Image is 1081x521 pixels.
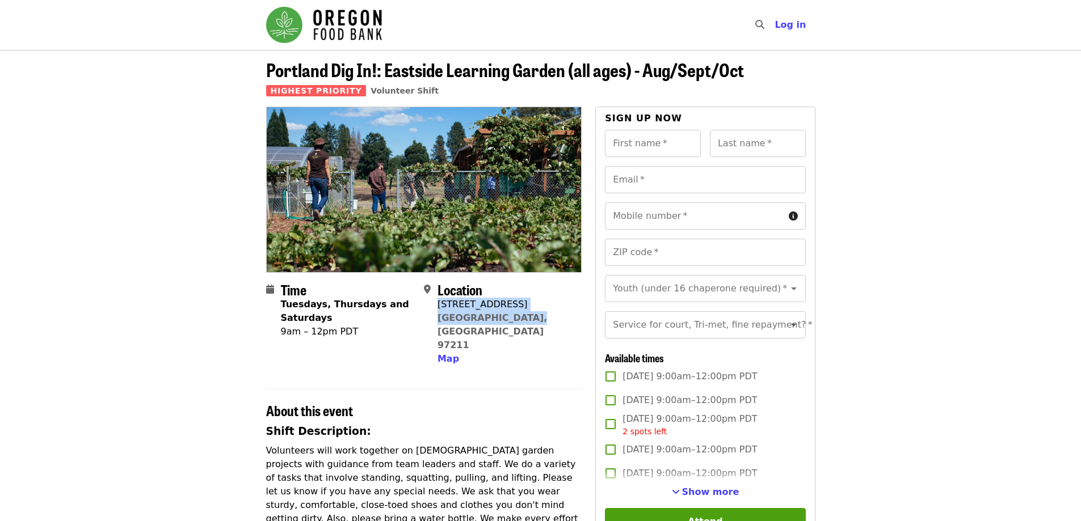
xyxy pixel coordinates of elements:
i: map-marker-alt icon [424,284,431,295]
div: [STREET_ADDRESS] [438,298,573,311]
input: Email [605,166,805,193]
button: Map [438,352,459,366]
span: Map [438,353,459,364]
div: 9am – 12pm PDT [281,325,415,338]
span: Sign up now [605,113,682,124]
a: [GEOGRAPHIC_DATA], [GEOGRAPHIC_DATA] 97211 [438,312,548,350]
span: Location [438,279,482,299]
span: About this event [266,400,353,420]
span: 2 spots left [622,427,667,436]
span: [DATE] 9:00am–12:00pm PDT [622,467,757,480]
button: Open [786,281,802,296]
i: circle-info icon [789,211,798,222]
span: [DATE] 9:00am–12:00pm PDT [622,370,757,383]
span: [DATE] 9:00am–12:00pm PDT [622,412,757,438]
a: Volunteer Shift [371,86,439,95]
strong: Tuesdays, Thursdays and Saturdays [281,299,409,323]
input: Search [771,11,780,39]
strong: Shift Description: [266,425,371,437]
img: Oregon Food Bank - Home [266,7,382,43]
input: Last name [710,130,806,157]
span: [DATE] 9:00am–12:00pm PDT [622,443,757,456]
img: Portland Dig In!: Eastside Learning Garden (all ages) - Aug/Sept/Oct organized by Oregon Food Bank [267,107,582,272]
span: Log in [775,19,806,30]
span: Available times [605,350,664,365]
button: See more timeslots [672,485,739,499]
span: Show more [682,486,739,497]
input: Mobile number [605,202,784,230]
input: First name [605,130,701,157]
span: Highest Priority [266,85,367,96]
i: calendar icon [266,284,274,295]
button: Open [786,317,802,333]
input: ZIP code [605,239,805,266]
span: Time [281,279,306,299]
i: search icon [755,19,764,30]
span: Portland Dig In!: Eastside Learning Garden (all ages) - Aug/Sept/Oct [266,56,744,83]
span: [DATE] 9:00am–12:00pm PDT [622,393,757,407]
button: Log in [765,14,815,36]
